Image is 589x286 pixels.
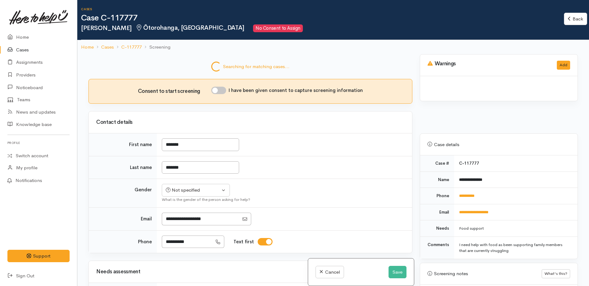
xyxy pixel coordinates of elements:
td: Email [420,204,454,220]
h3: Consent to start screening [138,89,211,94]
td: Name [420,171,454,188]
button: What's this? [542,269,570,278]
div: I need help with food as been supporting family members that are currently struggling [459,242,570,254]
td: Phone [420,188,454,204]
label: First name [129,141,152,148]
label: Email [141,215,152,223]
h3: Warnings [428,61,549,67]
button: Not specified [162,184,230,197]
h3: Contact details [96,119,405,125]
h1: Case C-117777 [81,14,564,23]
h6: Profile [7,139,70,147]
label: Text first [234,238,254,245]
span: No Consent to Assign [253,24,303,32]
div: Food support [459,225,570,232]
div: Not specified [166,187,220,194]
label: I have been given consent to capture screening information [229,87,363,94]
a: Home [81,44,94,51]
div: Case details [428,141,570,148]
a: Cancel [316,266,344,279]
span: Searching for matching cases... [223,63,290,70]
label: Last name [130,164,152,171]
td: Needs [420,220,454,237]
a: C-117777 [121,44,142,51]
div: What is the gender of the person asking for help? [162,197,405,203]
a: Cases [101,44,114,51]
h2: [PERSON_NAME] [81,24,564,32]
div: Screening notes [428,270,542,277]
button: Add [557,61,570,70]
label: Gender [135,186,152,193]
td: Comments [420,236,454,259]
a: Back [564,13,587,25]
b: C-117777 [459,161,479,166]
li: Screening [142,44,170,51]
nav: breadcrumb [77,40,589,54]
button: Support [7,250,70,262]
h3: Needs assessment [96,269,405,275]
span: Ōtorohanga, [GEOGRAPHIC_DATA] [135,24,244,32]
button: Save [389,266,406,279]
label: Phone [138,238,152,245]
h6: Cases [81,7,564,11]
td: Case # [420,155,454,171]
